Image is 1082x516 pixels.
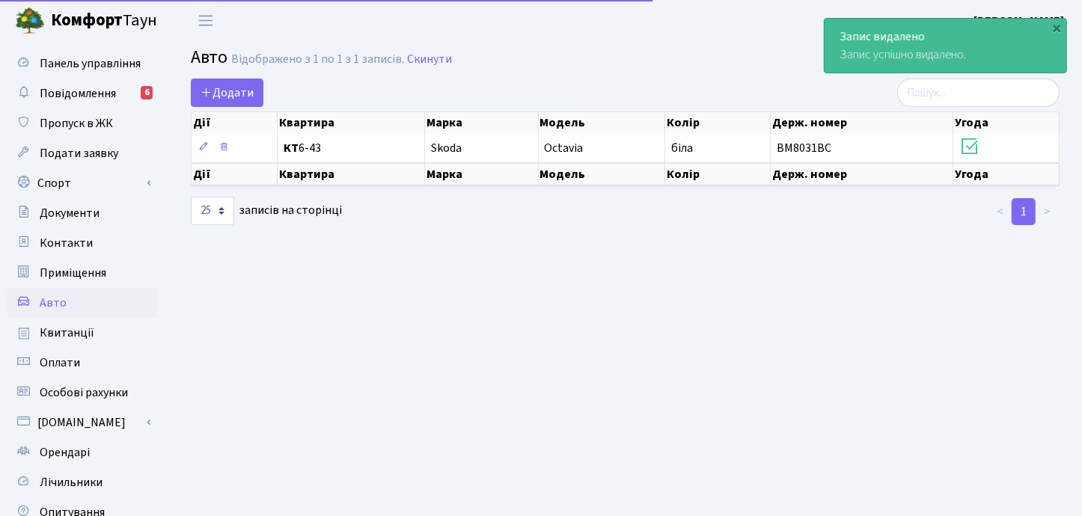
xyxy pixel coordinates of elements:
[51,8,157,34] span: Таун
[40,325,94,341] span: Квитанції
[7,348,157,378] a: Оплати
[278,163,424,185] th: Квартира
[7,437,157,467] a: Орендарі
[7,79,157,108] a: Повідомлення6
[7,108,157,138] a: Пропуск в ЖК
[191,44,227,70] span: Авто
[974,13,1064,29] b: [PERSON_NAME]
[191,79,263,107] a: Додати
[278,112,424,133] th: Квартира
[40,205,100,221] span: Документи
[40,444,90,461] span: Орендарі
[187,8,224,33] button: Переключити навігацію
[777,140,831,156] span: ВМ8031ВС
[7,49,157,79] a: Панель управління
[40,145,118,162] span: Подати заявку
[771,163,953,185] th: Держ. номер
[1050,20,1065,35] div: ×
[7,168,157,198] a: Спорт
[40,295,67,311] span: Авто
[953,112,1060,133] th: Угода
[665,163,771,185] th: Колір
[974,12,1064,30] a: [PERSON_NAME]
[284,140,299,156] b: КТ
[7,198,157,228] a: Документи
[7,318,157,348] a: Квитанції
[539,112,666,133] th: Модель
[545,140,584,156] span: Octavia
[407,52,452,67] a: Скинути
[7,228,157,258] a: Контакти
[192,112,278,133] th: Дії
[15,6,45,36] img: logo.png
[771,112,953,133] th: Держ. номер
[7,288,157,318] a: Авто
[840,28,925,45] strong: Запис видалено
[201,85,254,101] span: Додати
[7,408,157,437] a: [DOMAIN_NAME]
[40,474,103,491] span: Лічильники
[431,140,462,156] span: Skoda
[40,235,93,251] span: Контакти
[51,8,123,32] b: Комфорт
[192,163,278,185] th: Дії
[897,79,1060,107] input: Пошук...
[1012,198,1036,225] a: 1
[40,384,128,401] span: Особові рахунки
[191,197,342,225] label: записів на сторінці
[141,86,153,99] div: 6
[231,52,404,67] div: Відображено з 1 по 1 з 1 записів.
[7,138,157,168] a: Подати заявку
[7,258,157,288] a: Приміщення
[425,163,539,185] th: Марка
[284,142,418,154] span: 6-43
[425,112,539,133] th: Марка
[825,19,1066,73] div: Запис успішно видалено.
[953,163,1060,185] th: Угода
[665,112,771,133] th: Колір
[7,467,157,497] a: Лічильники
[191,197,234,225] select: записів на сторінці
[671,140,693,156] span: біла
[40,265,106,281] span: Приміщення
[7,378,157,408] a: Особові рахунки
[40,115,113,132] span: Пропуск в ЖК
[40,55,141,72] span: Панель управління
[539,163,666,185] th: Модель
[40,85,116,102] span: Повідомлення
[40,354,80,371] span: Оплати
